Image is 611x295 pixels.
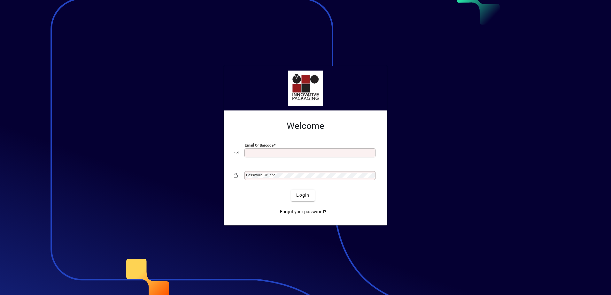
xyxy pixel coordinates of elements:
span: Login [296,192,309,199]
h2: Welcome [234,121,377,132]
mat-label: Password or Pin [246,173,274,177]
button: Login [291,190,314,201]
span: Forgot your password? [280,208,326,215]
mat-label: Email or Barcode [245,143,274,147]
a: Forgot your password? [277,206,329,218]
